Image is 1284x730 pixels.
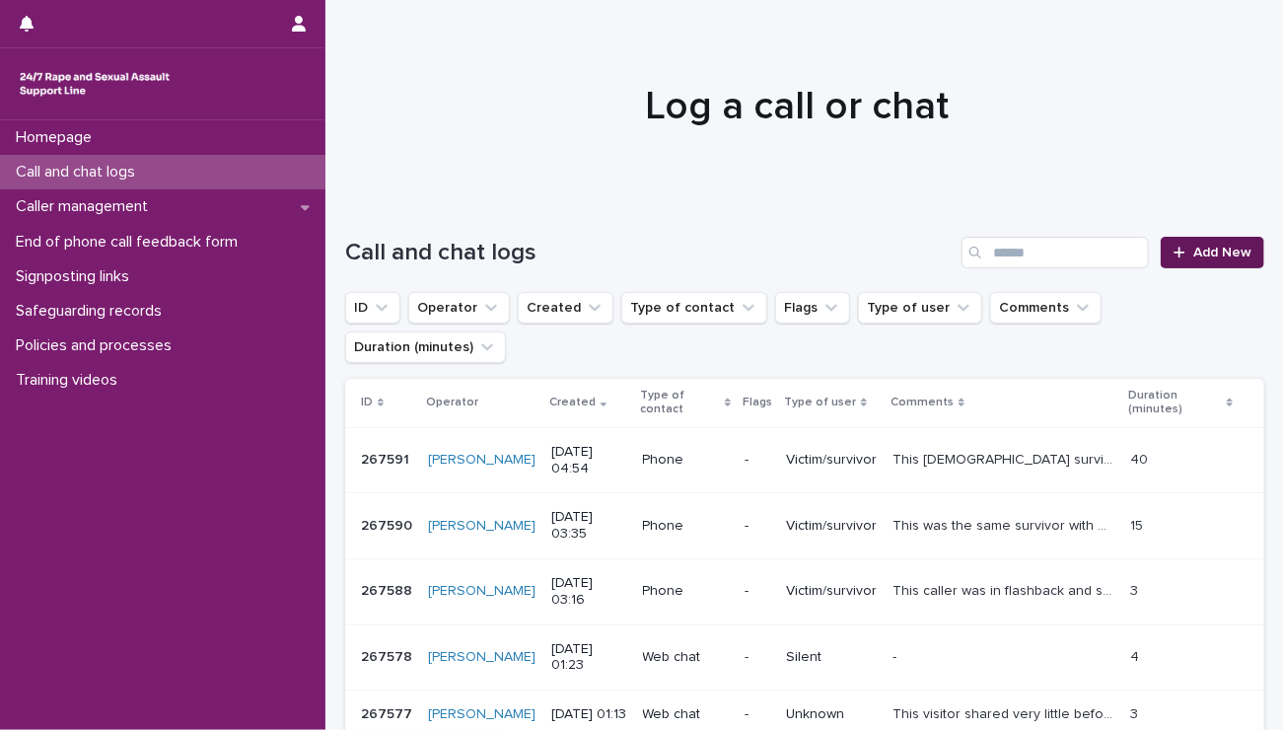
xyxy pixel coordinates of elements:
[745,706,770,723] p: -
[428,706,535,723] a: [PERSON_NAME]
[551,641,627,675] p: [DATE] 01:23
[892,645,900,666] p: -
[786,452,877,469] p: Victim/survivor
[745,583,770,600] p: -
[745,452,770,469] p: -
[428,649,535,666] a: [PERSON_NAME]
[345,83,1249,130] h1: Log a call or chat
[1130,514,1147,535] p: 15
[775,292,850,324] button: Flags
[745,649,770,666] p: -
[8,163,151,182] p: Call and chat logs
[1130,645,1143,666] p: 4
[8,197,164,216] p: Caller management
[892,448,1118,469] p: This 24 year-old survivor experienced gang rape and violence, by an organised crime group. They a...
[551,509,627,543] p: [DATE] 03:35
[428,583,535,600] a: [PERSON_NAME]
[361,645,416,666] p: 267578
[361,514,416,535] p: 267590
[551,575,627,609] p: [DATE] 03:16
[892,579,1118,600] p: This caller was in flashback and shared that she could feel a hand, and was struggling to breathe...
[1130,702,1142,723] p: 3
[345,331,506,363] button: Duration (minutes)
[8,233,253,252] p: End of phone call feedback form
[345,493,1264,559] tr: 267590267590 [PERSON_NAME] [DATE] 03:35Phone-Victim/survivorThis was the same survivor with whom ...
[892,514,1118,535] p: This was the same survivor with whom I spoke a few minutes ago; the call again ended abruptly. Th...
[621,292,767,324] button: Type of contact
[786,649,877,666] p: Silent
[1193,246,1251,259] span: Add New
[361,579,416,600] p: 267588
[8,336,187,355] p: Policies and processes
[361,448,413,469] p: 267591
[16,64,174,104] img: rhQMoQhaT3yELyF149Cw
[549,392,596,413] p: Created
[1161,237,1264,268] a: Add New
[643,649,729,666] p: Web chat
[786,706,877,723] p: Unknown
[745,518,770,535] p: -
[8,371,133,390] p: Training videos
[892,702,1118,723] p: This visitor shared very little before abruptly ending the chat.
[345,239,954,267] h1: Call and chat logs
[1130,579,1142,600] p: 3
[518,292,613,324] button: Created
[345,624,1264,691] tr: 267578267578 [PERSON_NAME] [DATE] 01:23Web chat-Silent-- 44
[8,267,145,286] p: Signposting links
[641,385,720,421] p: Type of contact
[428,518,535,535] a: [PERSON_NAME]
[361,392,373,413] p: ID
[643,583,729,600] p: Phone
[858,292,982,324] button: Type of user
[345,292,400,324] button: ID
[891,392,954,413] p: Comments
[8,128,107,147] p: Homepage
[643,518,729,535] p: Phone
[643,452,729,469] p: Phone
[8,302,178,321] p: Safeguarding records
[551,444,627,477] p: [DATE] 04:54
[345,558,1264,624] tr: 267588267588 [PERSON_NAME] [DATE] 03:16Phone-Victim/survivorThis caller was in flashback and shar...
[784,392,856,413] p: Type of user
[786,518,877,535] p: Victim/survivor
[1128,385,1222,421] p: Duration (minutes)
[990,292,1102,324] button: Comments
[786,583,877,600] p: Victim/survivor
[345,427,1264,493] tr: 267591267591 [PERSON_NAME] [DATE] 04:54Phone-Victim/survivorThis [DEMOGRAPHIC_DATA] survivor expe...
[551,706,627,723] p: [DATE] 01:13
[962,237,1149,268] input: Search
[426,392,478,413] p: Operator
[643,706,729,723] p: Web chat
[408,292,510,324] button: Operator
[743,392,772,413] p: Flags
[361,702,416,723] p: 267577
[1130,448,1152,469] p: 40
[428,452,535,469] a: [PERSON_NAME]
